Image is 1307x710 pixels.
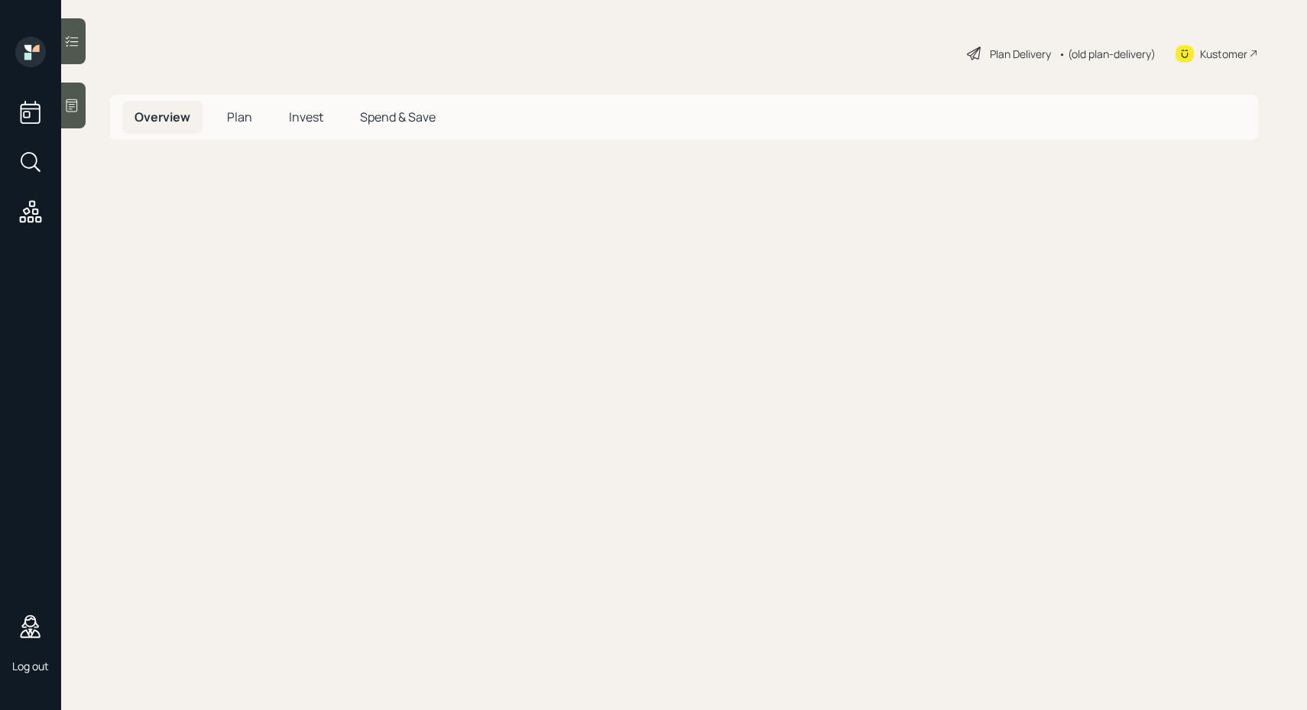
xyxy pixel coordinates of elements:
[360,109,436,125] span: Spend & Save
[1200,46,1247,62] div: Kustomer
[289,109,323,125] span: Invest
[12,659,49,673] div: Log out
[990,46,1051,62] div: Plan Delivery
[227,109,252,125] span: Plan
[1059,46,1156,62] div: • (old plan-delivery)
[135,109,190,125] span: Overview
